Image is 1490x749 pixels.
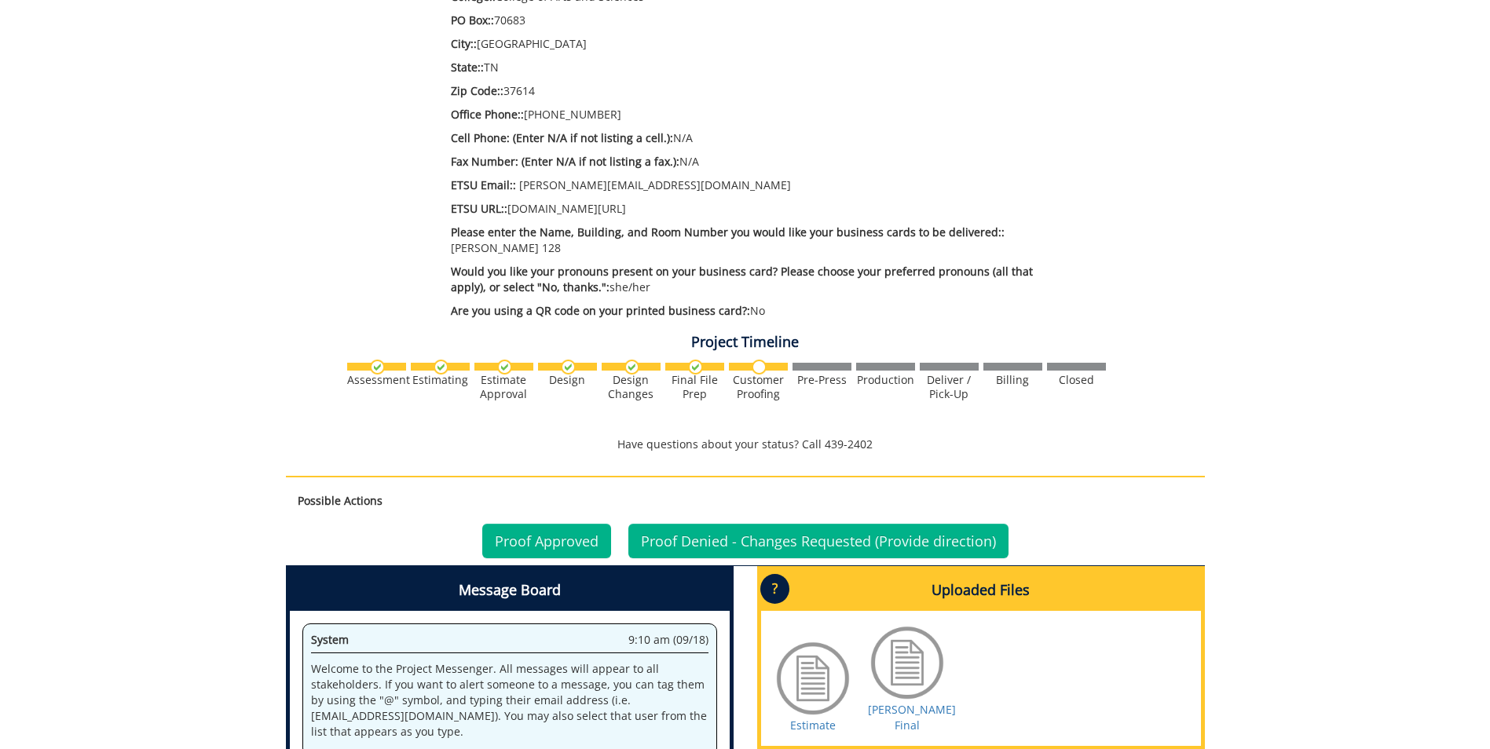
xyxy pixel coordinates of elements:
[298,493,383,508] strong: Possible Actions
[451,177,1066,193] p: [PERSON_NAME][EMAIL_ADDRESS][DOMAIN_NAME]
[370,360,385,374] img: checkmark
[451,264,1033,294] span: Would you like your pronouns present on your business card? Please choose your preferred pronouns...
[311,632,349,647] span: System
[311,661,708,740] p: Welcome to the Project Messenger. All messages will appear to all stakeholders. If you want to al...
[451,154,679,169] span: Fax Number: (Enter N/A if not listing a fax.):
[411,373,470,387] div: Estimating
[451,264,1066,295] p: she/her
[451,36,1066,52] p: [GEOGRAPHIC_DATA]
[451,201,507,216] span: ETSU URL::
[868,702,956,733] a: [PERSON_NAME] Final
[286,437,1205,452] p: Have questions about your status? Call 439-2402
[474,373,533,401] div: Estimate Approval
[451,13,1066,28] p: 70683
[451,60,1066,75] p: TN
[451,107,524,122] span: Office Phone::
[451,60,484,75] span: State::
[451,107,1066,122] p: [PHONE_NUMBER]
[451,303,1066,319] p: No
[434,360,448,374] img: checkmark
[1047,373,1106,387] div: Closed
[451,154,1066,170] p: N/A
[451,177,516,192] span: ETSU Email::
[628,524,1009,558] a: Proof Denied - Changes Requested (Provide direction)
[790,718,836,733] a: Estimate
[752,360,767,374] img: no
[538,373,597,387] div: Design
[665,373,724,401] div: Final File Prep
[856,373,915,387] div: Production
[624,360,639,374] img: checkmark
[451,13,494,27] span: PO Box::
[451,36,477,51] span: City::
[451,130,673,145] span: Cell Phone: (Enter N/A if not listing a cell.):
[920,373,979,401] div: Deliver / Pick-Up
[602,373,661,401] div: Design Changes
[482,524,611,558] a: Proof Approved
[628,632,708,648] span: 9:10 am (09/18)
[451,303,750,318] span: Are you using a QR code on your printed business card?:
[451,83,1066,99] p: 37614
[688,360,703,374] img: checkmark
[729,373,788,401] div: Customer Proofing
[497,360,512,374] img: checkmark
[983,373,1042,387] div: Billing
[451,225,1066,256] p: [PERSON_NAME] 128
[451,83,503,98] span: Zip Code::
[793,373,851,387] div: Pre-Press
[760,574,789,604] p: ?
[286,334,1205,350] h4: Project Timeline
[561,360,576,374] img: checkmark
[451,130,1066,146] p: N/A
[451,201,1066,217] p: [DOMAIN_NAME][URL]
[290,570,730,611] h4: Message Board
[761,570,1201,611] h4: Uploaded Files
[451,225,1005,239] span: Please enter the Name, Building, and Room Number you would like your business cards to be deliver...
[347,373,406,387] div: Assessment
